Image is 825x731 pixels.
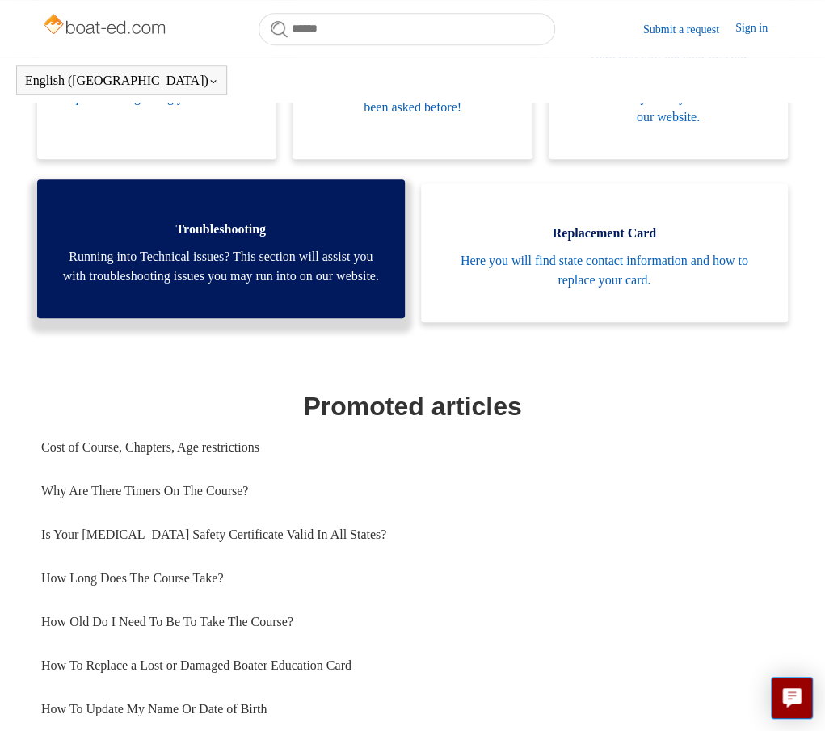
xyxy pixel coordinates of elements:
[25,74,218,88] button: English ([GEOGRAPHIC_DATA])
[735,19,784,39] a: Sign in
[41,687,784,731] a: How To Update My Name Or Date of Birth
[41,600,784,644] a: How Old Do I Need To Be To Take The Course?
[41,557,784,600] a: How Long Does The Course Take?
[259,13,555,45] input: Search
[37,179,404,318] a: Troubleshooting Running into Technical issues? This section will assist you with troubleshooting ...
[61,220,380,239] span: Troubleshooting
[41,469,784,513] a: Why Are There Timers On The Course?
[421,183,788,322] a: Replacement Card Here you will find state contact information and how to replace your card.
[771,677,813,719] button: Live chat
[643,21,735,38] a: Submit a request
[61,247,380,286] span: Running into Technical issues? This section will assist you with troubleshooting issues you may r...
[445,224,764,243] span: Replacement Card
[41,644,784,687] a: How To Replace a Lost or Damaged Boater Education Card
[41,387,784,426] h1: Promoted articles
[41,426,784,469] a: Cost of Course, Chapters, Age restrictions
[41,513,784,557] a: Is Your [MEDICAL_DATA] Safety Certificate Valid In All States?
[41,10,170,42] img: Boat-Ed Help Center home page
[445,251,764,290] span: Here you will find state contact information and how to replace your card.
